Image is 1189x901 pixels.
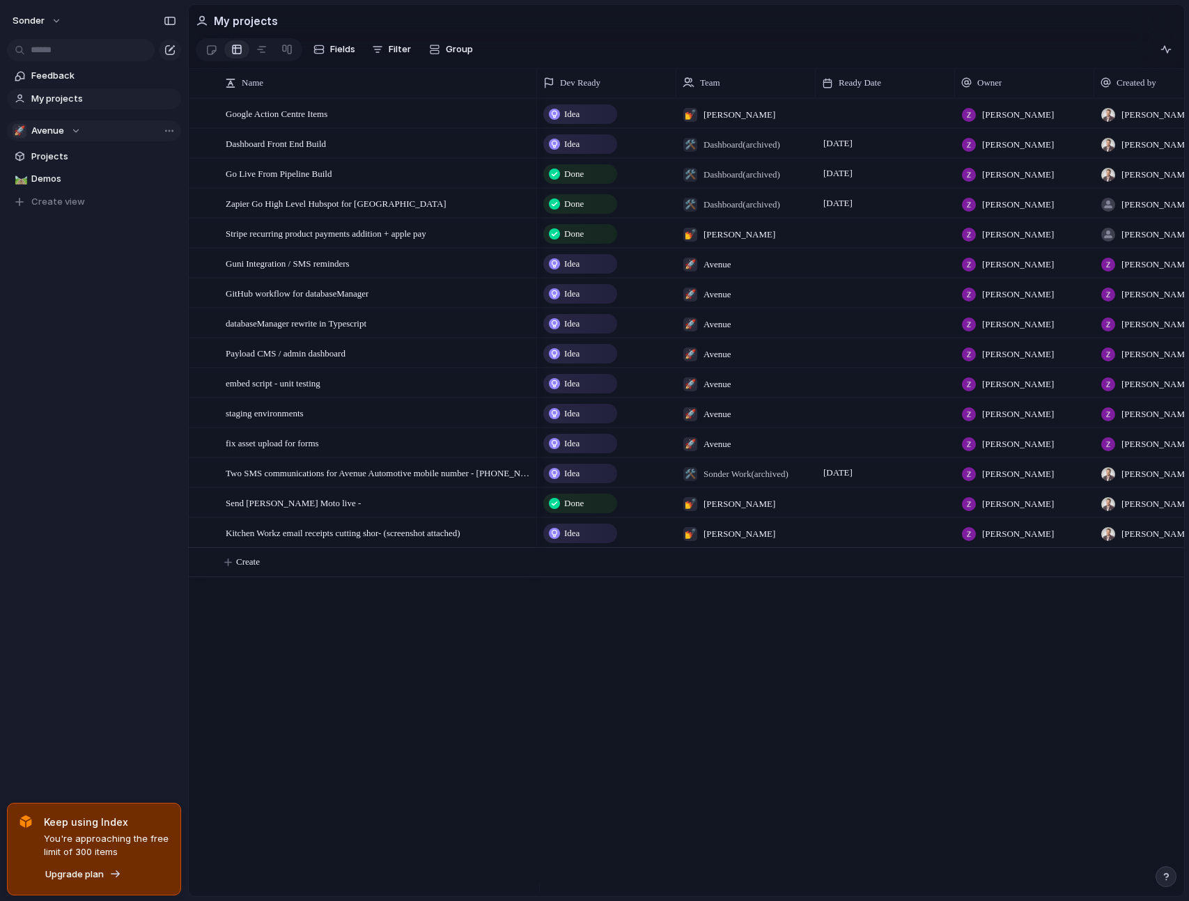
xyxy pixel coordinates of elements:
span: Avenue [704,258,731,272]
span: [PERSON_NAME] [982,168,1054,182]
span: Feedback [31,69,176,83]
div: 🛠️ [683,138,697,152]
a: My projects [7,88,181,109]
span: Idea [564,107,580,121]
span: Two SMS communications for Avenue Automotive mobile number - [PHONE_NUMBER] [226,464,532,480]
div: 💅 [683,497,697,511]
span: [PERSON_NAME] [982,527,1054,541]
button: Fields [308,38,361,61]
div: 🛠️ [683,198,697,212]
span: [PERSON_NAME] [982,228,1054,242]
span: [PERSON_NAME] [982,138,1054,152]
span: Done [564,227,584,241]
span: Demos [31,172,176,186]
span: [DATE] [820,135,856,152]
span: [PERSON_NAME] [982,318,1054,331]
a: Projects [7,146,181,167]
span: Go Live From Pipeline Build [226,165,332,181]
span: Group [446,42,473,56]
span: sonder [13,14,45,28]
span: Google Action Centre Items [226,105,327,121]
span: Filter [389,42,411,56]
span: Keep using Index [44,815,169,829]
span: Idea [564,317,580,331]
span: Idea [564,437,580,450]
span: Create view [31,195,85,209]
span: Dev Ready [560,76,600,90]
span: [PERSON_NAME] [982,108,1054,122]
button: Create view [7,191,181,212]
button: Upgrade plan [41,865,125,884]
span: [PERSON_NAME] [704,108,775,122]
span: [PERSON_NAME] [982,407,1054,421]
span: [PERSON_NAME] [982,467,1054,481]
span: Done [564,496,584,510]
span: [PERSON_NAME] [982,347,1054,361]
span: Create [236,555,260,569]
span: Avenue [704,377,731,391]
span: Upgrade plan [45,868,104,882]
span: Idea [564,287,580,301]
span: Fields [330,42,355,56]
span: Done [564,167,584,181]
span: fix asset upload for forms [226,434,319,450]
span: Avenue [704,437,731,451]
span: Avenue [31,124,64,138]
span: [PERSON_NAME] [982,258,1054,272]
div: 🚀 [683,407,697,421]
div: 🚀 [683,347,697,361]
span: GitHub workflow for databaseManager [226,285,368,301]
span: [PERSON_NAME] [982,198,1054,212]
span: Created by [1117,76,1156,90]
div: 🛤️ [15,171,24,187]
span: Ready Date [839,76,881,90]
button: Group [422,38,480,61]
span: Kitchen Workz email receipts cutting shor- (screenshot attached) [226,524,460,540]
span: [PERSON_NAME] [982,437,1054,451]
span: Idea [564,257,580,271]
span: Zapier Go High Level Hubspot for [GEOGRAPHIC_DATA] [226,195,446,211]
span: Dashboard (archived) [704,139,780,150]
div: 🚀 [683,377,697,391]
span: staging environments [226,405,304,421]
span: [PERSON_NAME] [982,497,1054,511]
span: databaseManager rewrite in Typescript [226,315,366,331]
span: Dashboard (archived) [704,199,780,210]
button: sonder [6,10,69,32]
span: Idea [564,137,580,151]
button: 🚀Avenue [7,120,181,141]
span: Avenue [704,407,731,421]
span: Stripe recurring product payments addition + apple pay [226,225,426,241]
span: embed script - unit testing [226,375,320,391]
span: Projects [31,150,176,164]
span: [PERSON_NAME] [982,288,1054,301]
span: [DATE] [820,464,856,481]
a: Feedback [7,65,181,86]
span: Idea [564,407,580,421]
span: You're approaching the free limit of 300 items [44,832,169,859]
span: Guni Integration / SMS reminders [226,255,350,271]
span: [PERSON_NAME] [704,527,775,541]
span: [PERSON_NAME] [704,497,775,511]
a: 🛤️Demos [7,169,181,189]
span: Done [564,197,584,211]
div: 🛠️ [683,168,697,182]
span: Idea [564,347,580,361]
span: Avenue [704,288,731,301]
span: Avenue [704,318,731,331]
span: My projects [31,92,176,106]
span: Send [PERSON_NAME] Moto live - [226,494,361,510]
span: [DATE] [820,195,856,212]
span: Dashboard Front End Build [226,135,326,151]
div: 🛠️ [683,467,697,481]
div: 🚀 [13,124,26,138]
span: Avenue [704,347,731,361]
button: Filter [366,38,417,61]
span: Name [242,76,263,90]
span: [PERSON_NAME] [982,377,1054,391]
h2: My projects [214,13,278,29]
span: Owner [977,76,1002,90]
span: [PERSON_NAME] [704,228,775,242]
span: [DATE] [820,165,856,182]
